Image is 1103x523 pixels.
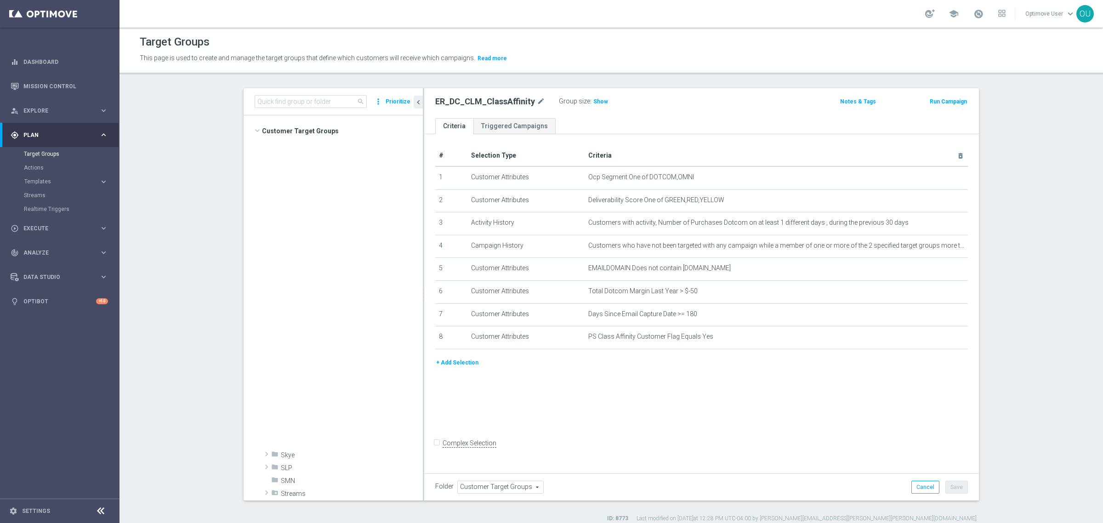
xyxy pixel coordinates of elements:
[11,249,99,257] div: Analyze
[271,489,279,500] i: folder_special
[435,212,467,235] td: 3
[99,131,108,139] i: keyboard_arrow_right
[23,132,99,138] span: Plan
[10,249,108,256] button: track_changes Analyze keyboard_arrow_right
[10,131,108,139] button: gps_fixed Plan keyboard_arrow_right
[23,250,99,256] span: Analyze
[911,481,939,494] button: Cancel
[11,224,99,233] div: Execute
[24,150,96,158] a: Target Groups
[24,161,119,175] div: Actions
[477,53,508,63] button: Read more
[99,224,108,233] i: keyboard_arrow_right
[588,287,698,295] span: Total Dotcom Margin Last Year > $-50
[467,145,585,166] th: Selection Type
[11,50,108,74] div: Dashboard
[1076,5,1094,23] div: OU
[99,177,108,186] i: keyboard_arrow_right
[23,226,99,231] span: Execute
[23,108,99,114] span: Explore
[588,264,731,272] span: EMAILDOMAIN Does not contain [DOMAIN_NAME]
[23,289,96,313] a: Optibot
[467,303,585,326] td: Customer Attributes
[957,152,964,159] i: delete_forever
[11,58,19,66] i: equalizer
[467,280,585,303] td: Customer Attributes
[99,248,108,257] i: keyboard_arrow_right
[588,310,697,318] span: Days Since Email Capture Date >= 180
[23,274,99,280] span: Data Studio
[443,439,496,448] label: Complex Selection
[24,178,108,185] button: Templates keyboard_arrow_right
[929,97,968,107] button: Run Campaign
[435,145,467,166] th: #
[10,225,108,232] button: play_circle_outline Execute keyboard_arrow_right
[588,242,965,250] span: Customers who have not been targeted with any campaign while a member of one or more of the 2 spe...
[281,477,423,485] span: SMN
[24,192,96,199] a: Streams
[588,333,713,341] span: PS Class Affinity Customer Flag Equals Yes
[435,258,467,281] td: 5
[467,235,585,258] td: Campaign History
[271,476,279,487] i: folder
[10,58,108,66] button: equalizer Dashboard
[1024,7,1076,21] a: Optimove Userkeyboard_arrow_down
[839,97,877,107] button: Notes & Tags
[281,451,423,459] span: Skye
[281,490,423,498] span: Streams
[11,131,99,139] div: Plan
[24,179,99,184] div: Templates
[11,249,19,257] i: track_changes
[24,179,90,184] span: Templates
[10,83,108,90] button: Mission Control
[23,74,108,98] a: Mission Control
[11,224,19,233] i: play_circle_outline
[435,280,467,303] td: 6
[435,166,467,189] td: 1
[271,450,279,461] i: folder
[414,96,423,108] button: chevron_left
[99,273,108,281] i: keyboard_arrow_right
[11,131,19,139] i: gps_fixed
[588,173,694,181] span: Ocp Segment One of DOTCOM,OMNI
[10,273,108,281] button: Data Studio keyboard_arrow_right
[473,118,556,134] a: Triggered Campaigns
[435,96,535,107] h2: ER_DC_CLM_ClassAffinity
[96,298,108,304] div: +10
[435,189,467,212] td: 2
[11,289,108,313] div: Optibot
[24,202,119,216] div: Realtime Triggers
[588,196,724,204] span: Deliverability Score One of GREEN,RED,YELLOW
[140,35,210,49] h1: Target Groups
[24,205,96,213] a: Realtime Triggers
[255,95,367,108] input: Quick find group or folder
[435,118,473,134] a: Criteria
[271,463,279,474] i: folder
[11,107,99,115] div: Explore
[593,98,608,105] span: Show
[24,188,119,202] div: Streams
[24,175,119,188] div: Templates
[24,147,119,161] div: Target Groups
[23,50,108,74] a: Dashboard
[945,481,968,494] button: Save
[588,219,909,227] span: Customers with activity, Number of Purchases Dotcom on at least 1 different days , during the pre...
[281,464,423,472] span: SLP
[11,297,19,306] i: lightbulb
[10,107,108,114] button: person_search Explore keyboard_arrow_right
[435,483,454,490] label: Folder
[10,298,108,305] button: lightbulb Optibot +10
[537,96,545,107] i: mode_edit
[1065,9,1075,19] span: keyboard_arrow_down
[357,98,364,105] span: search
[435,326,467,349] td: 8
[637,515,977,523] label: Last modified on [DATE] at 12:28 PM UTC-04:00 by [PERSON_NAME][EMAIL_ADDRESS][PERSON_NAME][PERSON...
[22,508,50,514] a: Settings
